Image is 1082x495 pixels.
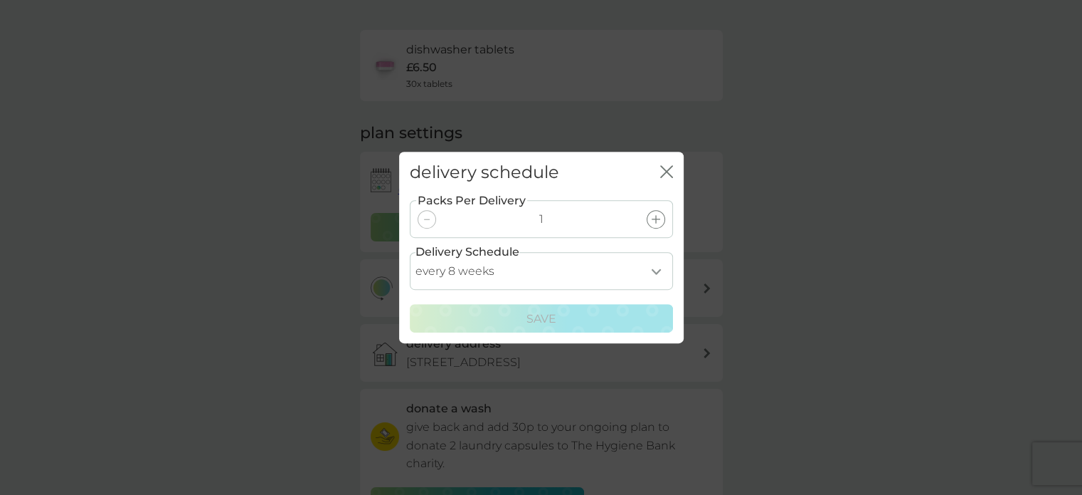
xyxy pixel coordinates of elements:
[416,192,527,210] label: Packs Per Delivery
[410,304,673,333] button: Save
[410,162,559,183] h2: delivery schedule
[660,165,673,180] button: close
[539,210,543,229] p: 1
[415,243,519,261] label: Delivery Schedule
[526,310,556,328] p: Save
